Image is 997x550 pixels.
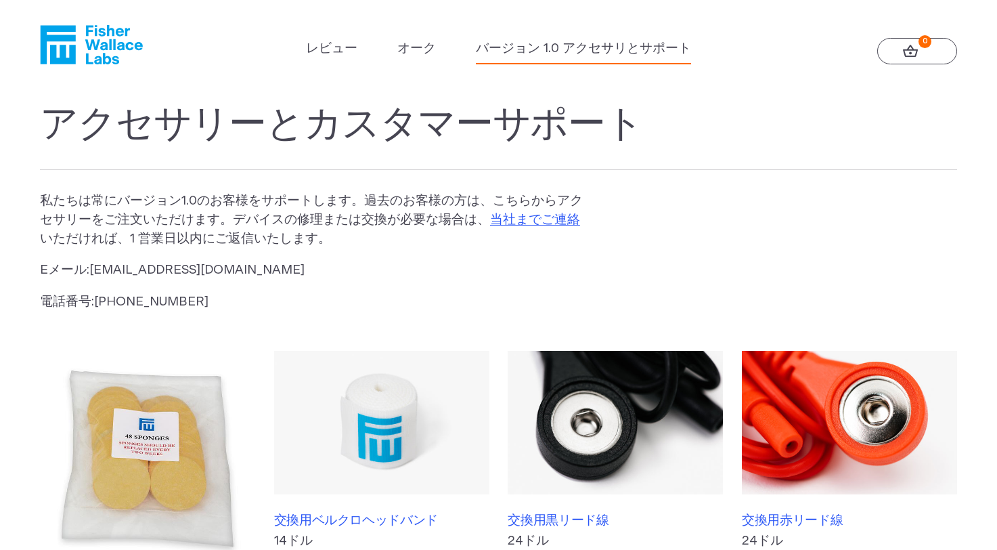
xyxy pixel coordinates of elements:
[490,213,580,226] a: 当社までご連絡
[40,192,592,249] p: 私たちは常にバージョン1.0のお客様をサポートします。過去のお客様の方は、こちらからアクセサリーをご注文いただけます。デバイスの修理または交換が必要な場合は、 いただければ、1 営業日以内にご返...
[274,513,489,528] h3: 交換用ベルクロヘッドバンド
[397,39,436,58] a: オーク
[508,351,723,494] img: 交換用黒リード線
[274,351,489,494] img: 交換用ベルクロヘッドバンド
[476,39,691,58] a: バージョン 1.0 アクセサリとサポート
[877,38,957,65] a: 0
[508,513,723,528] h3: 交換用黒リード線
[742,513,957,528] h3: 交換用赤リード線
[742,351,957,494] img: 交換用赤リード線
[40,102,957,170] h1: アクセサリーとカスタマーサポート
[40,25,143,64] a: フィッシャー・ウォレス
[40,261,592,280] p: Eメール:[EMAIL_ADDRESS][DOMAIN_NAME]
[918,35,931,48] strong: 0
[40,293,592,312] p: 電話番号:[PHONE_NUMBER]
[306,39,357,58] a: レビュー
